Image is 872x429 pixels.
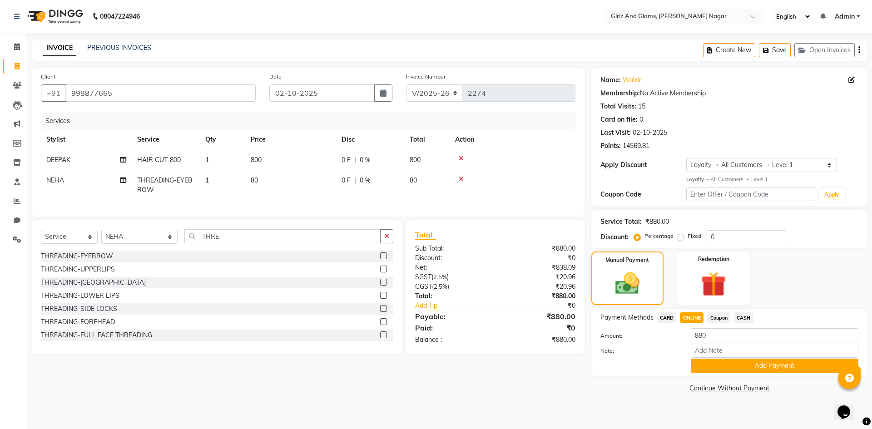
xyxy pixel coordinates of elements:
a: Add Tip [408,301,510,311]
span: 0 % [360,155,371,165]
img: _cash.svg [608,270,647,297]
button: Apply [819,188,845,202]
div: ₹20.96 [495,272,582,282]
th: Price [245,129,336,150]
div: ₹838.09 [495,263,582,272]
span: ONLINE [680,312,704,323]
div: 02-10-2025 [633,128,667,138]
div: THREADING-SIDE LOCKS [41,304,117,314]
span: Total [415,230,436,240]
div: Total: [408,291,495,301]
span: 1 [205,156,209,164]
div: Apply Discount [600,160,686,170]
div: Paid: [408,322,495,333]
span: Admin [835,12,855,21]
div: Last Visit: [600,128,631,138]
div: Points: [600,141,621,151]
div: ( ) [408,282,495,291]
div: Net: [408,263,495,272]
div: All Customers → Level 1 [686,176,858,183]
div: Services [42,113,582,129]
div: ₹880.00 [495,335,582,345]
span: THREADING-EYEBROW [137,176,193,194]
span: 0 F [342,176,351,185]
div: ₹880.00 [495,311,582,322]
span: HAIR CUT-800 [137,156,181,164]
label: Redemption [698,255,729,263]
div: Sub Total: [408,244,495,253]
div: Balance : [408,335,495,345]
span: Coupon [707,312,730,323]
div: 15 [638,102,645,111]
div: Discount: [408,253,495,263]
span: 2.5% [434,283,447,290]
div: Total Visits: [600,102,636,111]
div: ₹880.00 [645,217,669,227]
img: _gift.svg [693,269,734,300]
span: 800 [410,156,421,164]
button: Save [759,43,791,57]
button: +91 [41,84,66,102]
div: THREADING-FOREHEAD [41,317,115,327]
iframe: chat widget [834,393,863,420]
th: Qty [200,129,245,150]
div: ₹0 [495,322,582,333]
span: CARD [657,312,677,323]
span: | [354,176,356,185]
span: 800 [251,156,262,164]
div: 0 [639,115,643,124]
input: Enter Offer / Coupon Code [686,187,815,201]
span: 1 [205,176,209,184]
span: 80 [251,176,258,184]
span: 0 % [360,176,371,185]
label: Manual Payment [605,256,649,264]
th: Stylist [41,129,132,150]
label: Note: [594,347,684,355]
span: NEHA [46,176,64,184]
input: Add Note [691,344,858,358]
div: THREADING-EYEBROW [41,251,113,261]
div: 14569.81 [623,141,649,151]
span: DEEPAK [46,156,70,164]
input: Amount [691,328,858,342]
div: Payable: [408,311,495,322]
span: | [354,155,356,165]
th: Total [404,129,450,150]
label: Client [41,73,55,81]
button: Open Invoices [794,43,855,57]
div: Membership: [600,89,640,98]
div: Discount: [600,232,629,242]
span: Payment Methods [600,313,654,322]
th: Action [450,129,575,150]
label: Invoice Number [406,73,446,81]
div: THREADING-[GEOGRAPHIC_DATA] [41,278,146,287]
label: Date [269,73,282,81]
input: Search or Scan [184,229,381,243]
div: ₹20.96 [495,282,582,291]
button: Add Payment [691,359,858,373]
div: ₹880.00 [495,291,582,301]
span: 0 F [342,155,351,165]
div: ₹0 [495,253,582,263]
a: Continue Without Payment [593,384,866,393]
th: Service [132,129,200,150]
img: logo [23,4,85,29]
div: THREADING-UPPERLIPS [41,265,115,274]
th: Disc [336,129,404,150]
div: Coupon Code [600,190,686,199]
span: CASH [734,312,753,323]
label: Percentage [644,232,674,240]
strong: Loyalty → [686,176,710,182]
div: ( ) [408,272,495,282]
div: Service Total: [600,217,642,227]
a: Walkin [623,75,643,85]
span: SGST [415,273,431,281]
label: Amount: [594,332,684,340]
input: Search by Name/Mobile/Email/Code [65,84,256,102]
label: Fixed [688,232,701,240]
button: Create New [703,43,755,57]
a: PREVIOUS INVOICES [87,44,151,52]
div: ₹0 [510,301,582,311]
div: No Active Membership [600,89,858,98]
a: INVOICE [43,40,76,56]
